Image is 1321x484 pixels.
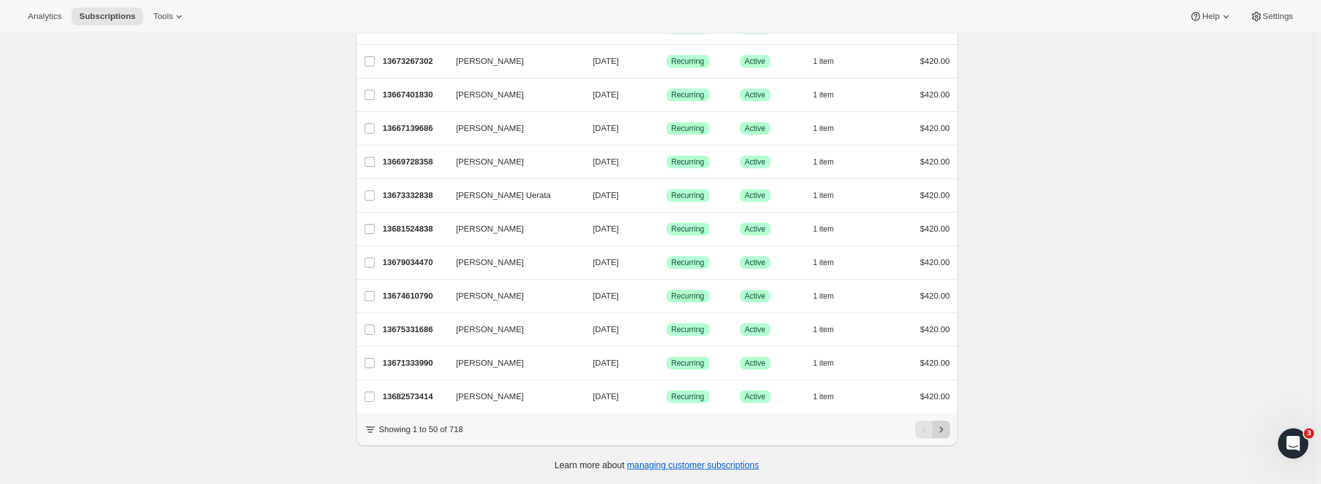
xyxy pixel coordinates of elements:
[449,85,575,105] button: [PERSON_NAME]
[449,353,575,373] button: [PERSON_NAME]
[745,224,766,234] span: Active
[383,321,950,338] div: 13675331686[PERSON_NAME][DATE]SuccessRecurringSuccessActive1 item$420.00
[627,460,759,470] a: managing customer subscriptions
[920,325,950,334] span: $420.00
[383,122,446,135] p: 13667139686
[745,123,766,133] span: Active
[1243,8,1301,25] button: Settings
[672,157,704,167] span: Recurring
[813,354,848,372] button: 1 item
[449,152,575,172] button: [PERSON_NAME]
[383,256,446,269] p: 13679034470
[745,325,766,335] span: Active
[672,325,704,335] span: Recurring
[672,190,704,201] span: Recurring
[593,325,619,334] span: [DATE]
[813,120,848,137] button: 1 item
[456,189,551,202] span: [PERSON_NAME] Uerata
[920,358,950,368] span: $420.00
[379,423,463,436] p: Showing 1 to 50 of 718
[449,387,575,407] button: [PERSON_NAME]
[146,8,193,25] button: Tools
[383,220,950,238] div: 13681524838[PERSON_NAME][DATE]SuccessRecurringSuccessActive1 item$420.00
[383,323,446,336] p: 13675331686
[920,224,950,233] span: $420.00
[813,123,834,133] span: 1 item
[593,258,619,267] span: [DATE]
[813,287,848,305] button: 1 item
[813,224,834,234] span: 1 item
[745,258,766,268] span: Active
[554,459,759,471] p: Learn more about
[456,390,524,403] span: [PERSON_NAME]
[813,321,848,338] button: 1 item
[920,56,950,66] span: $420.00
[449,118,575,139] button: [PERSON_NAME]
[593,291,619,301] span: [DATE]
[915,421,950,438] nav: Pagination
[1278,428,1308,459] iframe: Intercom live chat
[593,392,619,401] span: [DATE]
[813,157,834,167] span: 1 item
[672,291,704,301] span: Recurring
[672,358,704,368] span: Recurring
[383,357,446,369] p: 13671333990
[593,90,619,99] span: [DATE]
[920,157,950,166] span: $420.00
[813,153,848,171] button: 1 item
[813,392,834,402] span: 1 item
[932,421,950,438] button: Next
[383,290,446,302] p: 13674610790
[813,56,834,66] span: 1 item
[449,252,575,273] button: [PERSON_NAME]
[383,86,950,104] div: 13667401830[PERSON_NAME][DATE]SuccessRecurringSuccessActive1 item$420.00
[672,123,704,133] span: Recurring
[383,120,950,137] div: 13667139686[PERSON_NAME][DATE]SuccessRecurringSuccessActive1 item$420.00
[920,90,950,99] span: $420.00
[456,323,524,336] span: [PERSON_NAME]
[153,11,173,22] span: Tools
[672,224,704,234] span: Recurring
[593,157,619,166] span: [DATE]
[383,189,446,202] p: 13673332838
[813,187,848,204] button: 1 item
[383,89,446,101] p: 13667401830
[449,185,575,206] button: [PERSON_NAME] Uerata
[813,388,848,406] button: 1 item
[745,291,766,301] span: Active
[383,254,950,271] div: 13679034470[PERSON_NAME][DATE]SuccessRecurringSuccessActive1 item$420.00
[449,320,575,340] button: [PERSON_NAME]
[456,223,524,235] span: [PERSON_NAME]
[20,8,69,25] button: Analytics
[383,390,446,403] p: 13682573414
[383,388,950,406] div: 13682573414[PERSON_NAME][DATE]SuccessRecurringSuccessActive1 item$420.00
[456,290,524,302] span: [PERSON_NAME]
[79,11,135,22] span: Subscriptions
[1182,8,1239,25] button: Help
[745,90,766,100] span: Active
[1263,11,1293,22] span: Settings
[1202,11,1219,22] span: Help
[920,258,950,267] span: $420.00
[745,392,766,402] span: Active
[813,220,848,238] button: 1 item
[72,8,143,25] button: Subscriptions
[672,90,704,100] span: Recurring
[449,286,575,306] button: [PERSON_NAME]
[456,122,524,135] span: [PERSON_NAME]
[456,55,524,68] span: [PERSON_NAME]
[456,89,524,101] span: [PERSON_NAME]
[383,153,950,171] div: 13669728358[PERSON_NAME][DATE]SuccessRecurringSuccessActive1 item$420.00
[672,56,704,66] span: Recurring
[383,354,950,372] div: 13671333990[PERSON_NAME][DATE]SuccessRecurringSuccessActive1 item$420.00
[593,224,619,233] span: [DATE]
[383,53,950,70] div: 13673267302[PERSON_NAME][DATE]SuccessRecurringSuccessActive1 item$420.00
[449,51,575,71] button: [PERSON_NAME]
[456,357,524,369] span: [PERSON_NAME]
[920,123,950,133] span: $420.00
[383,55,446,68] p: 13673267302
[383,187,950,204] div: 13673332838[PERSON_NAME] Uerata[DATE]SuccessRecurringSuccessActive1 item$420.00
[920,291,950,301] span: $420.00
[745,157,766,167] span: Active
[672,258,704,268] span: Recurring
